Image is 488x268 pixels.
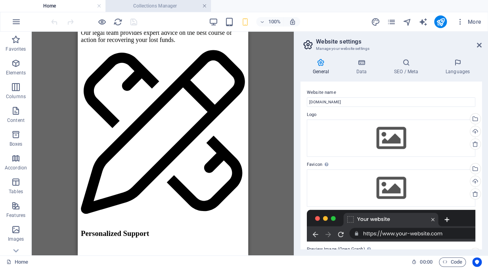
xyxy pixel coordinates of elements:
[307,120,475,157] div: Select files from the file manager, stock photos, or upload file(s)
[439,257,466,267] button: Code
[7,117,25,124] p: Content
[316,38,482,45] h2: Website settings
[387,17,396,27] button: pages
[434,15,447,28] button: publish
[418,17,428,27] button: text_generator
[113,17,122,27] i: Reload page
[6,70,26,76] p: Elements
[6,257,28,267] a: Click to cancel selection. Double-click to open Pages
[6,212,25,219] p: Features
[456,18,481,26] span: More
[6,93,26,100] p: Columns
[433,59,482,75] h4: Languages
[8,236,24,242] p: Images
[420,257,432,267] span: 00 00
[10,141,23,147] p: Boxes
[5,165,27,171] p: Accordion
[268,17,281,27] h6: 100%
[382,59,433,75] h4: SEO / Meta
[307,88,475,97] label: Website name
[289,18,296,25] i: On resize automatically adjust zoom level to fit chosen device.
[387,17,396,27] i: Pages (Ctrl+Alt+S)
[371,17,380,27] button: design
[425,259,427,265] span: :
[6,46,26,52] p: Favorites
[418,17,427,27] i: AI Writer
[411,257,433,267] h6: Session time
[472,257,482,267] button: Usercentrics
[300,59,344,75] h4: General
[307,160,475,169] label: Favicon
[344,59,382,75] h4: Data
[9,188,23,195] p: Tables
[371,17,380,27] i: Design (Ctrl+Alt+Y)
[105,2,211,10] h4: Collections Manager
[436,17,445,27] i: Publish
[307,169,475,207] div: Select files from the file manager, stock photos, or upload file(s)
[113,17,122,27] button: reload
[402,17,412,27] button: navigator
[442,257,462,267] span: Code
[97,17,107,27] button: Click here to leave preview mode and continue editing
[307,245,475,254] label: Preview Image (Open Graph)
[256,17,284,27] button: 100%
[316,45,466,52] h3: Manage your website settings
[307,110,475,120] label: Logo
[307,97,475,107] input: Name...
[402,17,411,27] i: Navigator
[453,15,484,28] button: More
